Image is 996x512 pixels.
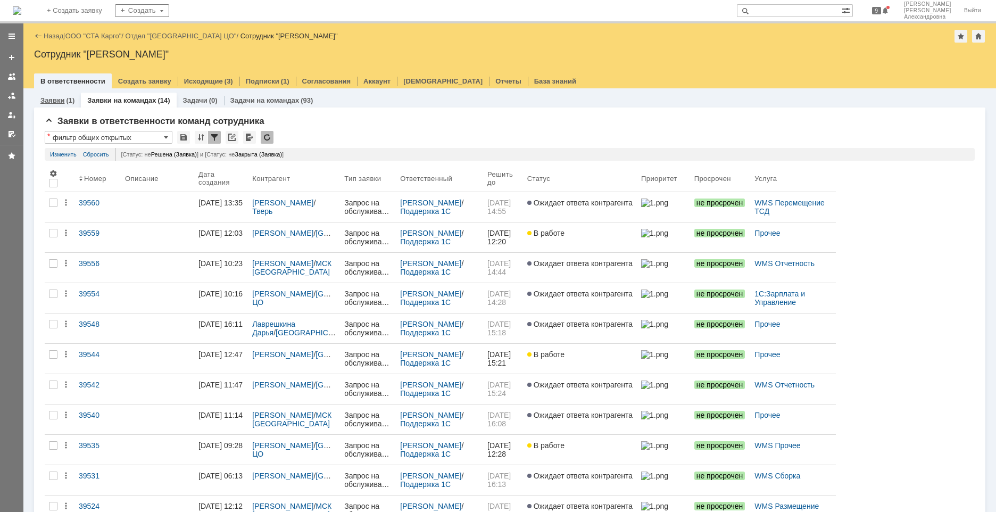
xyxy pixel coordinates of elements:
a: [PERSON_NAME] [400,199,461,207]
a: [PERSON_NAME] [400,290,461,298]
span: Ожидает ответа контрагента [527,199,633,207]
span: [PERSON_NAME] [904,7,951,14]
div: Запрос на обслуживание [344,290,392,307]
div: / [400,199,479,216]
a: [DATE] 09:28 [194,435,248,465]
span: Настройки [49,169,57,178]
div: 39524 [79,502,117,510]
a: [DATE] 10:16 [194,283,248,313]
a: не просрочен [690,222,751,252]
div: [DATE] 16:11 [198,320,243,328]
span: не просрочен [694,441,745,450]
div: Экспорт списка [243,131,256,144]
div: 39542 [79,381,117,389]
div: [DATE] 06:13 [198,472,243,480]
div: Сортировка... [195,131,207,144]
div: Действия [62,199,70,207]
div: Запрос на обслуживание [344,472,392,489]
a: не просрочен [690,313,751,343]
a: [PERSON_NAME] [400,441,461,450]
a: 39542 [74,374,121,404]
div: Контрагент [252,175,292,183]
a: Заявки на командах [87,96,156,104]
div: (1) [66,96,74,104]
a: [DATE] 16:11 [194,313,248,343]
a: 39559 [74,222,121,252]
a: [PERSON_NAME] [252,229,313,237]
div: Просрочен [694,175,731,183]
div: [DATE] 12:47 [198,350,243,359]
img: 1.png [641,472,668,480]
img: logo [13,6,21,15]
a: [DATE] 16:08 [483,404,523,434]
a: Тверь [252,207,272,216]
span: В работе [527,441,565,450]
a: Запрос на обслуживание [340,374,396,404]
a: Мои заявки [3,106,20,123]
a: Запрос на обслуживание [340,222,396,252]
span: Решена (Заявка) [151,151,197,158]
a: 39531 [74,465,121,495]
img: 1.png [641,502,668,510]
div: Номер [84,175,107,183]
div: 39560 [79,199,117,207]
div: Действия [62,350,70,359]
span: не просрочен [694,381,745,389]
div: / [252,350,336,359]
span: не просрочен [694,411,745,419]
a: Создать заявку [3,49,20,66]
div: / [400,259,479,276]
div: 39556 [79,259,117,268]
a: Поддержка 1С [400,298,451,307]
div: Ответственный [400,175,452,183]
th: Дата создания [194,165,248,192]
a: [DATE] 14:44 [483,253,523,283]
span: Ожидает ответа контрагента [527,290,633,298]
a: [PERSON_NAME] [400,320,461,328]
div: / [400,229,479,246]
div: / [252,199,336,216]
a: WMS Отчетность [754,259,815,268]
a: [PERSON_NAME] [400,350,461,359]
a: [DATE] 12:20 [483,222,523,252]
span: Ожидает ответа контрагента [527,381,633,389]
a: Заявки в моей ответственности [3,87,20,104]
img: 1.png [641,320,668,328]
img: 1.png [641,411,668,419]
a: не просрочен [690,283,751,313]
a: Лаврешкина Дарья [252,320,297,337]
a: База знаний [534,77,576,85]
div: [DATE] 10:23 [198,259,243,268]
span: не просрочен [694,199,745,207]
span: не просрочен [694,229,745,237]
a: [DATE] 16:13 [483,465,523,495]
span: Ожидает ответа контрагента [527,259,633,268]
a: МСК [GEOGRAPHIC_DATA] [252,259,334,276]
a: Ожидает ответа контрагента [523,313,637,343]
span: [DATE] 16:08 [487,411,513,428]
a: Запрос на обслуживание [340,465,396,495]
a: Поддержка 1С [400,207,451,216]
a: Поддержка 1С [400,389,451,398]
span: Расширенный поиск [842,5,852,15]
span: Александровна [904,14,951,20]
a: 1.png [637,435,690,465]
span: [DATE] 14:44 [487,259,513,276]
div: Описание [125,175,159,183]
a: Поддержка 1С [400,450,451,458]
a: [PERSON_NAME] [252,411,313,419]
span: [DATE] 12:28 [487,441,513,458]
div: Действия [62,290,70,298]
div: Действия [62,259,70,268]
a: [GEOGRAPHIC_DATA] [316,381,393,389]
span: [DATE] 15:18 [487,320,513,337]
a: 39535 [74,435,121,465]
a: Поддержка 1С [400,419,451,428]
div: Сделать домашней страницей [972,30,985,43]
div: Создать [115,4,169,17]
a: 1.png [637,283,690,313]
a: [PERSON_NAME] [400,502,461,510]
div: Услуга [754,175,777,183]
a: [DATE] 11:14 [194,404,248,434]
a: [DATE] 15:21 [483,344,523,374]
